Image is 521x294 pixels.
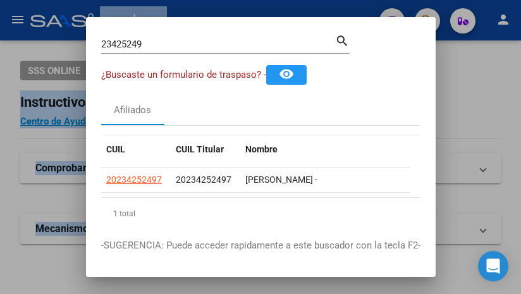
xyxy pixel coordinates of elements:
datatable-header-cell: Nombre [240,136,493,163]
span: CUIL Titular [176,144,224,154]
mat-icon: remove_red_eye [279,66,294,82]
span: Nombre [245,144,278,154]
div: 1 total [101,198,420,230]
p: -SUGERENCIA: Puede acceder rapidamente a este buscador con la tecla F2- [101,238,420,253]
div: Afiliados [114,103,151,118]
span: CUIL [106,144,125,154]
span: ¿Buscaste un formulario de traspaso? - [101,69,266,80]
div: Open Intercom Messenger [478,251,508,281]
span: 20234252497 [176,175,231,185]
mat-icon: search [335,32,350,47]
datatable-header-cell: CUIL [101,136,171,163]
div: [PERSON_NAME] - [245,173,488,187]
datatable-header-cell: CUIL Titular [171,136,240,163]
span: 20234252497 [106,175,162,185]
